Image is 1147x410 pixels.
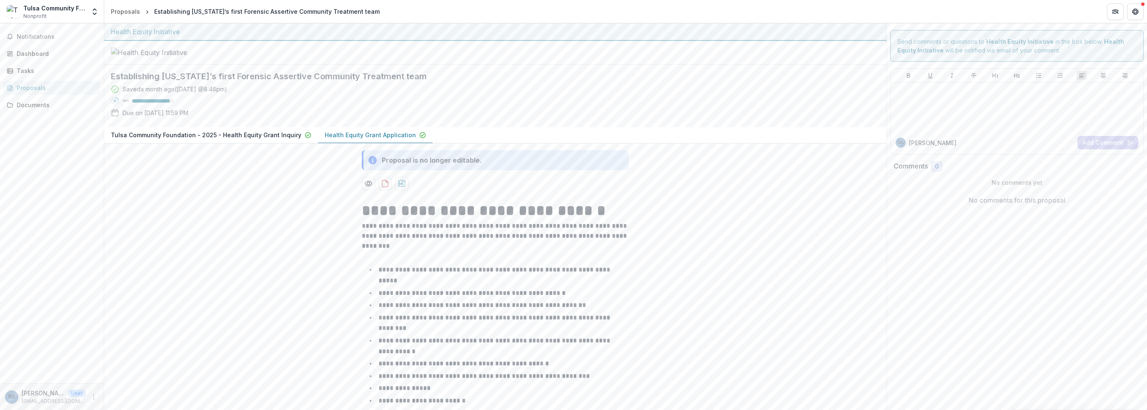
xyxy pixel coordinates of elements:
button: Get Help [1127,3,1144,20]
div: Saved a month ago ( [DATE] @ 8:46pm ) [123,85,227,93]
div: Health Equity Initiative [111,27,880,37]
div: Send comments or questions to in the box below. will be notified via email of your comment. [890,30,1144,62]
div: Tasks [17,66,94,75]
p: [PERSON_NAME] [22,389,65,397]
button: Add Comment [1077,136,1138,149]
button: Bold [904,70,914,80]
h2: Establishing [US_STATE]’s first Forensic Assertive Community Treatment team [111,71,867,81]
div: Ryan Starkweather [8,394,15,400]
button: Align Right [1120,70,1130,80]
a: Dashboard [3,47,100,60]
p: Due on [DATE] 11:59 PM [123,108,188,117]
nav: breadcrumb [108,5,383,18]
button: Bullet List [1034,70,1044,80]
p: User [68,390,85,397]
div: Ryan Starkweather [898,141,903,145]
img: Tulsa Community Foundation [7,5,20,18]
button: Preview 756d5e89-a8bc-40dd-91e9-5de72996e712-1.pdf [362,177,375,190]
div: Proposal is no longer editable. [382,155,482,165]
span: 0 [935,163,939,170]
button: Heading 1 [990,70,1000,80]
button: Ordered List [1055,70,1065,80]
button: Notifications [3,30,100,43]
div: Tulsa Community Foundation [23,4,85,13]
p: No comments yet [894,178,1141,187]
div: Proposals [111,7,140,16]
p: Health Equity Grant Application [325,131,416,139]
p: 90 % [123,98,129,104]
span: Nonprofit [23,13,47,20]
button: Underline [925,70,935,80]
span: Notifications [17,33,97,40]
div: Establishing [US_STATE]’s first Forensic Assertive Community Treatment team [154,7,380,16]
button: download-proposal [378,177,392,190]
strong: Health Equity Initiative [986,38,1054,45]
img: Health Equity Initiative [111,48,194,58]
p: [PERSON_NAME] [909,138,957,147]
a: Proposals [3,81,100,95]
button: Align Left [1077,70,1087,80]
button: Italicize [947,70,957,80]
h2: Comments [894,162,928,170]
button: More [89,392,99,402]
a: Tasks [3,64,100,78]
button: Align Center [1098,70,1108,80]
p: [EMAIL_ADDRESS][DOMAIN_NAME] [22,397,85,405]
p: No comments for this proposal [969,195,1065,205]
div: Dashboard [17,49,94,58]
p: Tulsa Community Foundation - 2025 - Health Equity Grant Inquiry [111,131,301,139]
div: Proposals [17,83,94,92]
a: Proposals [108,5,143,18]
button: Strike [969,70,979,80]
button: download-proposal [395,177,408,190]
button: Partners [1107,3,1124,20]
a: Documents [3,98,100,112]
button: Heading 2 [1012,70,1022,80]
div: Documents [17,101,94,109]
button: Open entity switcher [89,3,100,20]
